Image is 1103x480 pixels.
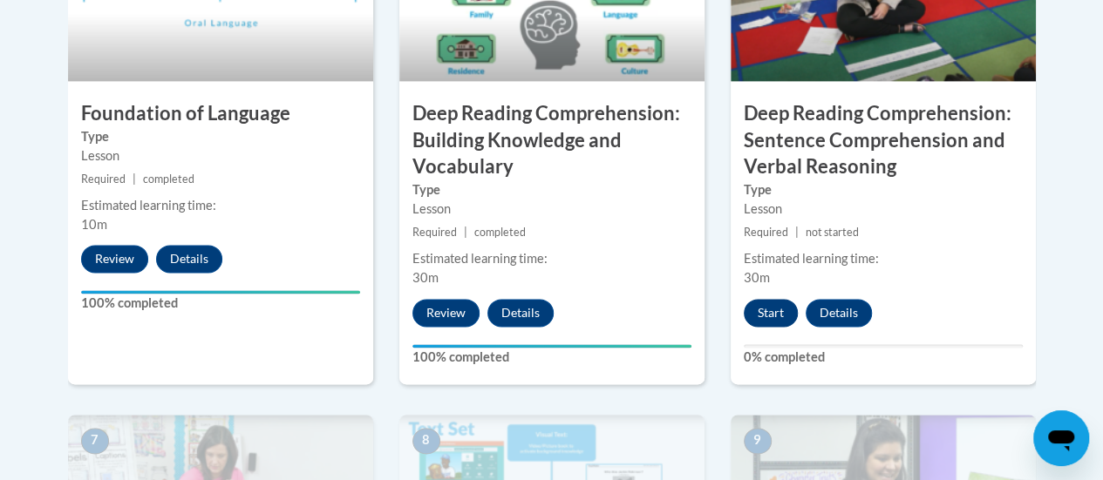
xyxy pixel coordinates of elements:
label: 100% completed [81,294,360,313]
h3: Foundation of Language [68,100,373,127]
label: Type [81,127,360,146]
span: 30m [744,270,770,285]
span: Required [412,226,457,239]
div: Your progress [81,290,360,294]
button: Start [744,299,798,327]
div: Estimated learning time: [412,249,691,268]
button: Details [806,299,872,327]
span: Required [744,226,788,239]
iframe: Button to launch messaging window [1033,410,1089,466]
span: | [464,226,467,239]
span: 9 [744,428,772,454]
button: Review [412,299,480,327]
div: Lesson [412,199,691,219]
h3: Deep Reading Comprehension: Sentence Comprehension and Verbal Reasoning [731,100,1036,180]
button: Details [156,245,222,273]
span: 8 [412,428,440,454]
span: not started [806,226,859,239]
div: Estimated learning time: [81,196,360,215]
label: Type [412,180,691,199]
button: Details [487,299,554,327]
div: Lesson [81,146,360,166]
h3: Deep Reading Comprehension: Building Knowledge and Vocabulary [399,100,705,180]
span: 10m [81,217,107,232]
div: Estimated learning time: [744,249,1023,268]
label: 0% completed [744,348,1023,367]
div: Your progress [412,344,691,348]
span: completed [474,226,526,239]
span: 30m [412,270,439,285]
label: 100% completed [412,348,691,367]
span: Required [81,172,126,186]
span: 7 [81,428,109,454]
div: Lesson [744,199,1023,219]
span: | [795,226,799,239]
label: Type [744,180,1023,199]
span: | [133,172,136,186]
span: completed [143,172,194,186]
button: Review [81,245,148,273]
